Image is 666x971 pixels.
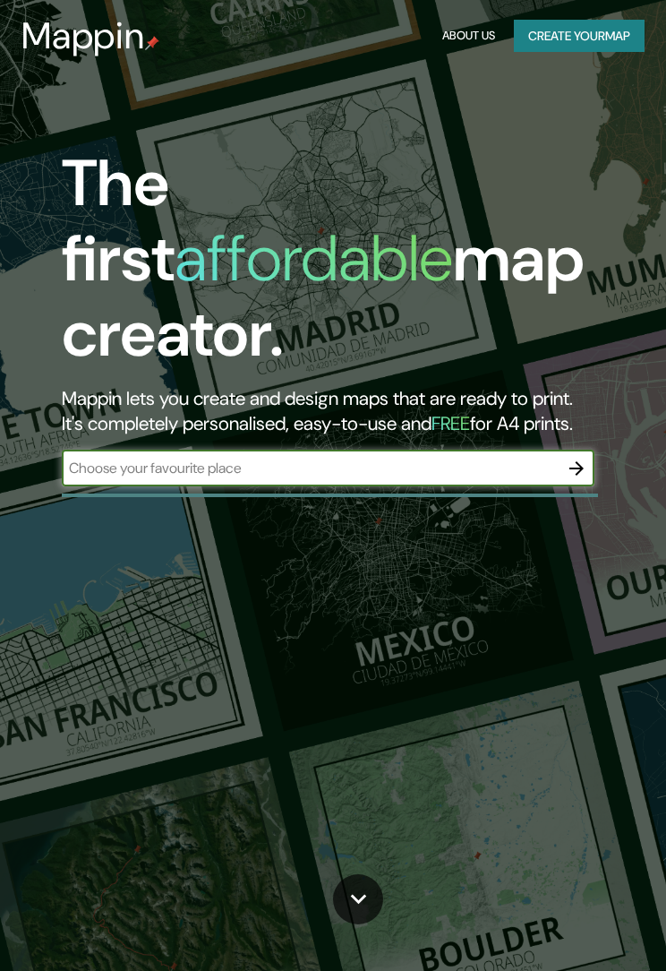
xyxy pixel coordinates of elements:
[438,20,499,53] button: About Us
[62,458,559,478] input: Choose your favourite place
[175,217,453,300] h1: affordable
[431,411,470,436] h5: FREE
[62,386,594,436] h2: Mappin lets you create and design maps that are ready to print. It's completely personalised, eas...
[62,146,594,386] h1: The first map creator.
[514,20,645,53] button: Create yourmap
[21,14,145,57] h3: Mappin
[145,36,159,50] img: mappin-pin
